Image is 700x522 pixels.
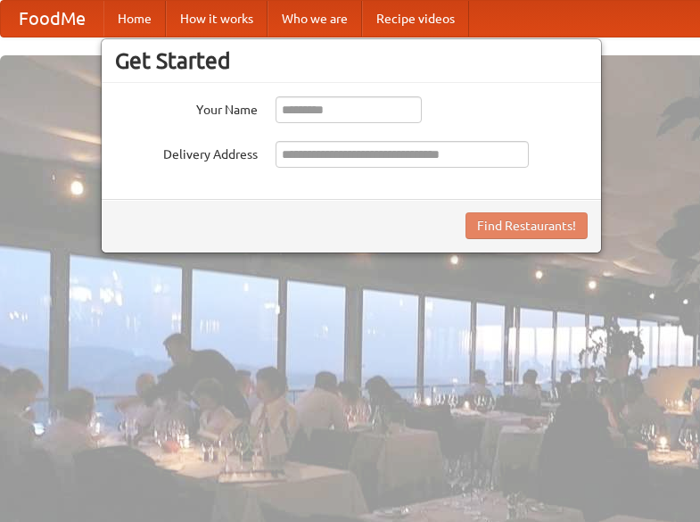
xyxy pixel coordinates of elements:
[268,1,362,37] a: Who we are
[103,1,166,37] a: Home
[362,1,469,37] a: Recipe videos
[465,212,588,239] button: Find Restaurants!
[115,47,588,74] h3: Get Started
[1,1,103,37] a: FoodMe
[115,141,258,163] label: Delivery Address
[166,1,268,37] a: How it works
[115,96,258,119] label: Your Name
